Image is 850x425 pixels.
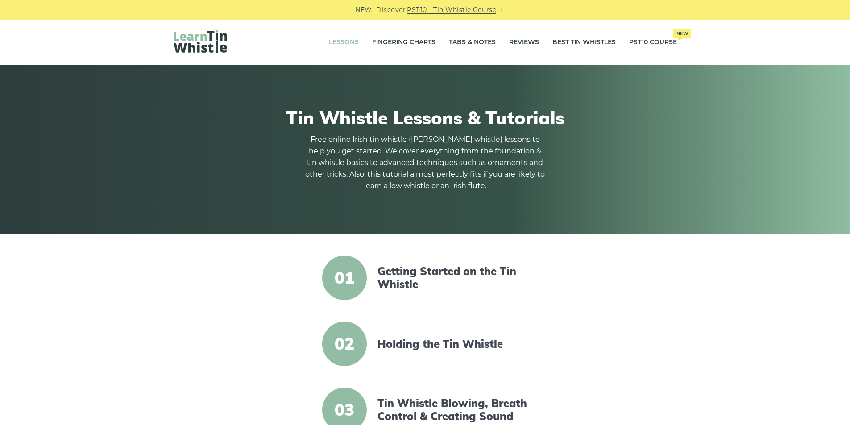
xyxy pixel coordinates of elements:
a: PST10 CourseNew [629,31,677,54]
p: Free online Irish tin whistle ([PERSON_NAME] whistle) lessons to help you get started. We cover e... [305,134,546,192]
span: New [673,29,691,38]
a: Holding the Tin Whistle [377,338,531,351]
a: Lessons [329,31,359,54]
a: Fingering Charts [372,31,435,54]
h1: Tin Whistle Lessons & Tutorials [174,107,677,128]
a: Reviews [509,31,539,54]
a: Tin Whistle Blowing, Breath Control & Creating Sound [377,397,531,423]
a: Best Tin Whistles [552,31,616,54]
span: 01 [322,256,367,300]
span: 02 [322,322,367,366]
a: Getting Started on the Tin Whistle [377,265,531,291]
a: Tabs & Notes [449,31,496,54]
img: LearnTinWhistle.com [174,30,227,53]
